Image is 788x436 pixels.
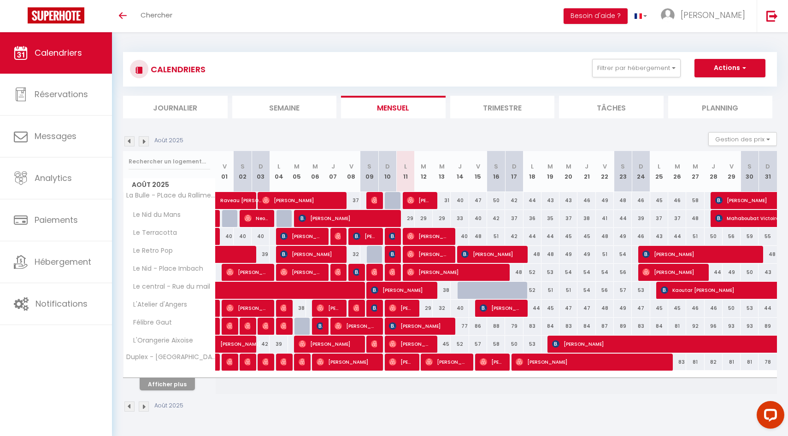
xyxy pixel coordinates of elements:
[353,263,359,281] span: [PERSON_NAME]
[705,228,723,245] div: 50
[125,192,217,199] span: La Bulle - PLace du Ralliment
[232,96,337,118] li: Semaine
[559,300,577,317] div: 47
[741,228,759,245] div: 59
[367,162,371,171] abbr: S
[668,96,773,118] li: Planning
[632,210,650,227] div: 39
[559,318,577,335] div: 83
[480,299,522,317] span: [PERSON_NAME]
[705,354,723,371] div: 82
[668,228,686,245] div: 44
[469,318,487,335] div: 86
[596,151,614,192] th: 22
[389,353,413,371] span: [PERSON_NAME]
[234,151,252,192] th: 02
[220,331,263,348] span: [PERSON_NAME]
[35,47,82,58] span: Calendriers
[749,397,788,436] iframe: LiveChat chat widget
[541,300,559,317] div: 45
[433,210,451,227] div: 29
[396,151,414,192] th: 11
[125,282,212,292] span: Le central - Rue du mail
[306,151,324,192] th: 06
[505,210,523,227] div: 37
[577,192,595,209] div: 46
[759,264,777,281] div: 43
[723,318,741,335] div: 93
[505,228,523,245] div: 42
[294,162,300,171] abbr: M
[226,353,232,371] span: [PERSON_NAME]
[317,299,341,317] span: [PERSON_NAME]
[577,318,595,335] div: 84
[596,264,614,281] div: 54
[494,162,498,171] abbr: S
[668,318,686,335] div: 81
[280,317,286,335] span: [PERSON_NAME]
[614,264,632,281] div: 56
[577,282,595,299] div: 54
[487,210,505,227] div: 42
[451,228,469,245] div: 40
[299,209,394,227] span: [PERSON_NAME]
[407,227,449,245] span: [PERSON_NAME]
[35,298,88,309] span: Notifications
[523,210,541,227] div: 36
[668,354,686,371] div: 83
[693,162,698,171] abbr: M
[317,317,323,335] span: [PERSON_NAME]
[125,336,195,346] span: L'Orangerie Aixoise
[559,246,577,263] div: 49
[148,59,206,80] h3: CALENDRIERS
[642,263,702,281] span: [PERSON_NAME]
[35,256,91,267] span: Hébergement
[650,318,668,335] div: 84
[371,299,377,317] span: [PERSON_NAME]
[389,263,395,281] span: [PERSON_NAME]
[596,210,614,227] div: 41
[244,209,268,227] span: Neo Petit
[280,299,286,317] span: [PERSON_NAME]
[741,151,759,192] th: 30
[223,162,227,171] abbr: V
[123,96,228,118] li: Journalier
[531,162,534,171] abbr: L
[759,228,777,245] div: 55
[632,318,650,335] div: 83
[559,282,577,299] div: 51
[694,59,765,77] button: Actions
[759,300,777,317] div: 44
[299,335,359,353] span: [PERSON_NAME]
[342,192,360,209] div: 37
[216,228,234,245] div: 40
[705,300,723,317] div: 46
[523,151,541,192] th: 18
[141,10,172,20] span: Chercher
[729,162,734,171] abbr: V
[639,162,643,171] abbr: D
[632,151,650,192] th: 24
[547,162,553,171] abbr: M
[559,228,577,245] div: 45
[577,264,595,281] div: 54
[541,228,559,245] div: 44
[668,210,686,227] div: 37
[577,300,595,317] div: 47
[668,192,686,209] div: 46
[425,353,467,371] span: [PERSON_NAME]
[28,7,84,23] img: Super Booking
[226,299,268,317] span: [PERSON_NAME]
[35,130,76,142] span: Messages
[559,210,577,227] div: 37
[577,246,595,263] div: 49
[35,88,88,100] span: Réservations
[523,246,541,263] div: 48
[596,282,614,299] div: 56
[487,318,505,335] div: 88
[686,151,704,192] th: 27
[129,153,210,170] input: Rechercher un logement...
[661,8,675,22] img: ...
[451,318,469,335] div: 77
[723,264,741,281] div: 49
